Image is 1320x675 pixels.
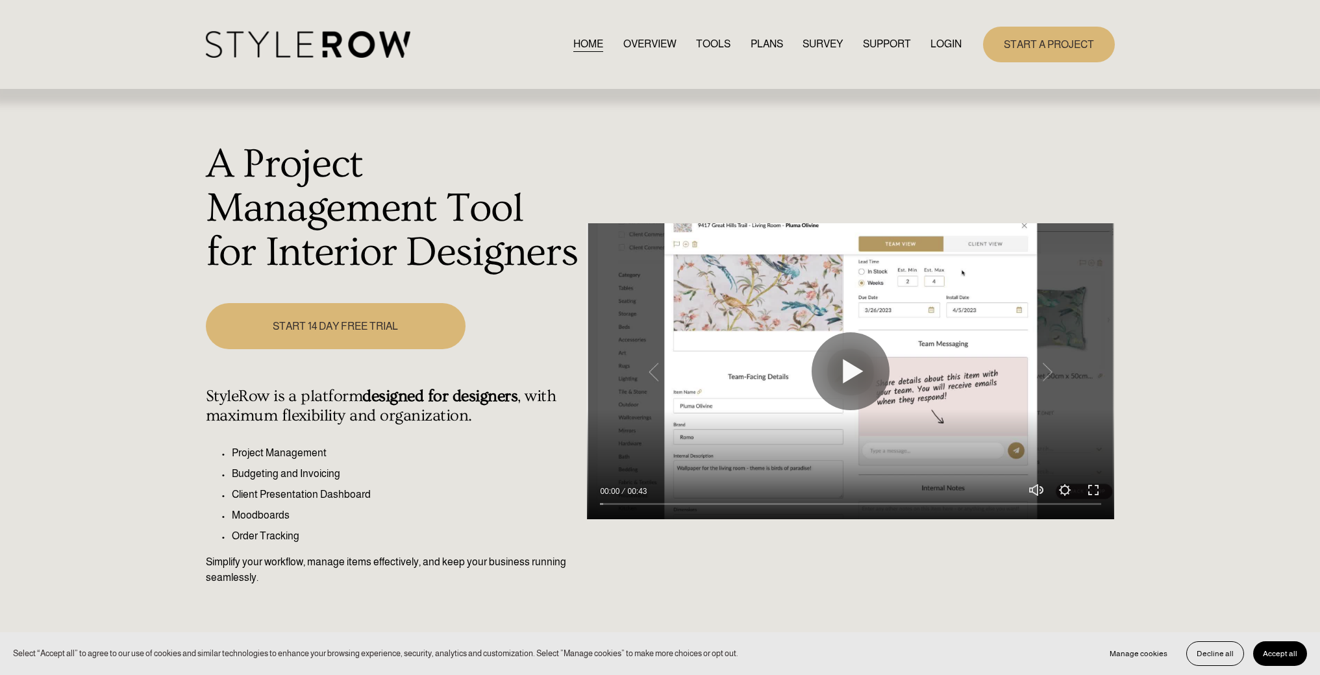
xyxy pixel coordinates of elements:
button: Play [812,332,890,410]
button: Decline all [1186,641,1244,666]
a: PLANS [751,36,783,53]
img: StyleRow [206,31,410,58]
strong: designed for designers [362,387,517,406]
button: Manage cookies [1100,641,1177,666]
a: LOGIN [930,36,962,53]
p: Moodboards [232,508,580,523]
h1: A Project Management Tool for Interior Designers [206,143,580,275]
input: Seek [600,500,1101,509]
p: Project Management [232,445,580,461]
span: Decline all [1197,649,1234,658]
span: Accept all [1263,649,1297,658]
a: HOME [573,36,603,53]
a: START 14 DAY FREE TRIAL [206,303,466,349]
div: Duration [623,485,650,498]
a: folder dropdown [863,36,911,53]
a: START A PROJECT [983,27,1115,62]
div: Current time [600,485,623,498]
p: Select “Accept all” to agree to our use of cookies and similar technologies to enhance your brows... [13,647,738,659]
h4: StyleRow is a platform , with maximum flexibility and organization. [206,387,580,426]
p: Budgeting and Invoicing [232,466,580,482]
span: Manage cookies [1110,649,1167,658]
a: OVERVIEW [623,36,677,53]
a: SURVEY [803,36,843,53]
p: Client Presentation Dashboard [232,487,580,502]
button: Accept all [1253,641,1307,666]
span: SUPPORT [863,36,911,52]
p: Simplify your workflow, manage items effectively, and keep your business running seamlessly. [206,554,580,585]
p: Order Tracking [232,528,580,544]
a: TOOLS [696,36,730,53]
